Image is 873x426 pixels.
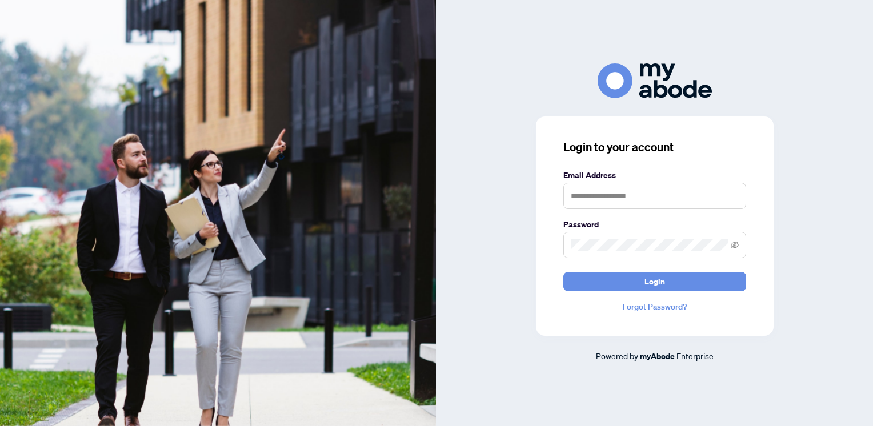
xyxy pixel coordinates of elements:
label: Email Address [563,169,746,182]
a: Forgot Password? [563,300,746,313]
span: Login [644,272,665,291]
span: Powered by [596,351,638,361]
a: myAbode [640,350,675,363]
button: Login [563,272,746,291]
span: eye-invisible [731,241,739,249]
span: Enterprise [676,351,714,361]
h3: Login to your account [563,139,746,155]
label: Password [563,218,746,231]
img: ma-logo [598,63,712,98]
